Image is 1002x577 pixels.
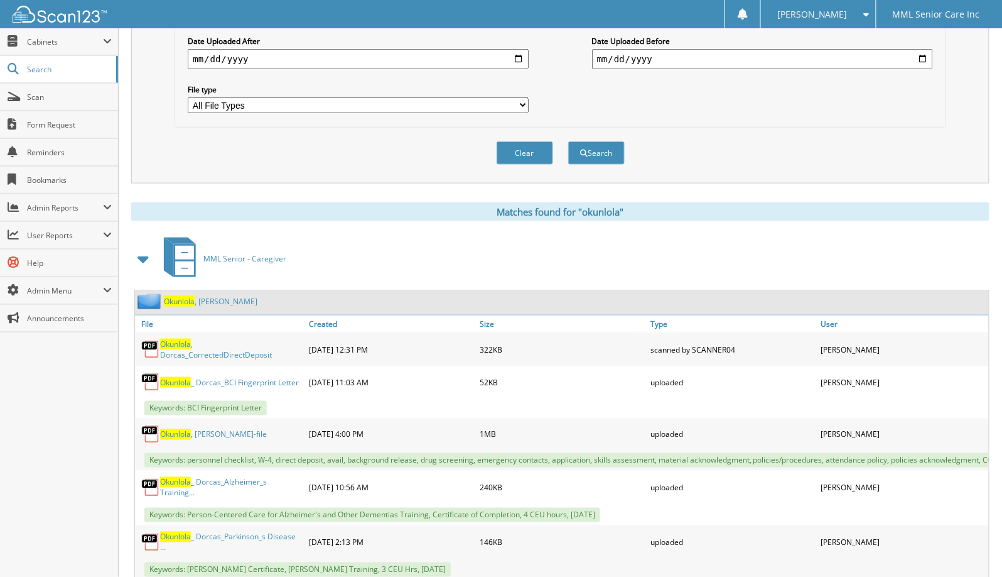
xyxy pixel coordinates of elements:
div: uploaded [647,474,818,502]
span: Announcements [27,313,112,324]
a: Okunlola_ Dorcas_BCI Fingerprint Letter [160,377,299,388]
a: Okunlola, Dorcas_CorrectedDirectDeposit [160,339,303,360]
a: Okunlola_ Dorcas_Alzheimer_s Training... [160,477,303,498]
div: [DATE] 10:56 AM [306,474,477,502]
label: File type [188,84,529,95]
img: PDF.png [141,533,160,552]
span: Scan [27,92,112,102]
input: end [592,49,933,69]
span: User Reports [27,230,103,241]
span: Keywords: Person-Centered Care for Alzheimer's and Other Dementias Training, Certificate of Compl... [144,508,600,522]
span: Okunlola [164,296,195,307]
img: PDF.png [141,373,160,392]
div: [DATE] 4:00 PM [306,422,477,447]
span: Okunlola [160,477,191,488]
a: File [135,316,306,332]
div: uploaded [647,422,818,447]
div: [PERSON_NAME] [818,370,989,395]
img: PDF.png [141,478,160,497]
span: Cabinets [27,36,103,47]
div: scanned by SCANNER04 [647,336,818,363]
div: 52KB [477,370,647,395]
div: [DATE] 11:03 AM [306,370,477,395]
a: Okunlola_ Dorcas_Parkinson_s Disease ... [160,532,303,553]
img: PDF.png [141,340,160,359]
span: Search [27,64,110,75]
span: [PERSON_NAME] [777,11,848,18]
div: [PERSON_NAME] [818,529,989,556]
div: [DATE] 2:13 PM [306,529,477,556]
iframe: Chat Widget [939,517,1002,577]
div: uploaded [647,529,818,556]
a: Type [647,316,818,332]
span: Admin Menu [27,285,103,296]
div: Matches found for "okunlola" [131,202,989,221]
span: Reminders [27,147,112,158]
span: Okunlola [160,532,191,542]
img: folder2.png [137,294,164,309]
span: Admin Reports [27,202,103,213]
div: [PERSON_NAME] [818,336,989,363]
span: Okunlola [160,377,191,388]
span: Okunlola [160,339,191,349]
span: Bookmarks [27,175,112,185]
div: 322KB [477,336,647,363]
a: Created [306,316,477,332]
img: PDF.png [141,425,160,444]
div: 146KB [477,529,647,556]
span: Keywords: BCI Fingerprint Letter [144,401,267,415]
div: [PERSON_NAME] [818,474,989,502]
div: 240KB [477,474,647,502]
span: Keywords: [PERSON_NAME] Certificate, [PERSON_NAME] Training, 3 CEU Hrs, [DATE] [144,563,451,577]
span: MML Senior Care Inc [893,11,980,18]
span: MML Senior - Caregiver [203,253,286,264]
img: scan123-logo-white.svg [13,6,107,23]
label: Date Uploaded Before [592,36,933,47]
div: uploaded [647,370,818,395]
div: [DATE] 12:31 PM [306,336,477,363]
label: Date Uploaded After [188,36,529,47]
button: Search [568,141,625,165]
div: 1MB [477,422,647,447]
a: MML Senior - Caregiver [156,234,286,283]
a: Okunlola, [PERSON_NAME] [164,296,257,307]
span: Form Request [27,119,112,130]
a: Okunlola, [PERSON_NAME]-file [160,429,267,440]
a: User [818,316,989,332]
span: Okunlola [160,429,191,440]
input: start [188,49,529,69]
div: [PERSON_NAME] [818,422,989,447]
span: Help [27,258,112,268]
a: Size [477,316,647,332]
button: Clear [497,141,553,165]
